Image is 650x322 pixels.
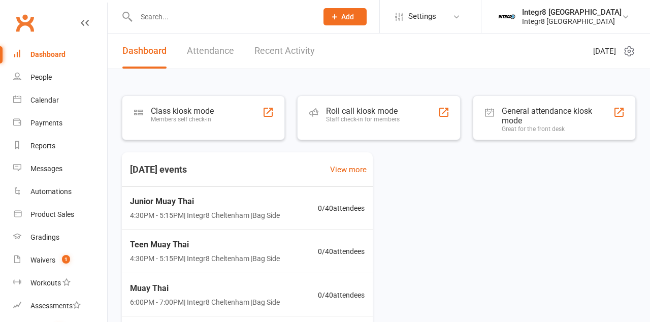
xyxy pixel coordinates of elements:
span: 1 [62,255,70,264]
a: Payments [13,112,107,135]
div: Calendar [30,96,59,104]
a: Workouts [13,272,107,295]
a: People [13,66,107,89]
input: Search... [133,10,310,24]
div: Members self check-in [151,116,214,123]
div: Great for the front desk [502,125,613,133]
span: Teen Muay Thai [130,238,280,251]
div: Payments [30,119,62,127]
a: Dashboard [13,43,107,66]
div: Messages [30,165,62,173]
div: People [30,73,52,81]
div: Class kiosk mode [151,106,214,116]
a: View more [330,164,367,176]
img: thumb_image1744271085.png [497,7,517,27]
div: Gradings [30,233,59,241]
div: Assessments [30,302,81,310]
div: Staff check-in for members [326,116,400,123]
a: Messages [13,157,107,180]
div: Reports [30,142,55,150]
div: Automations [30,187,72,196]
h3: [DATE] events [122,160,195,179]
a: Waivers 1 [13,249,107,272]
a: Recent Activity [254,34,315,69]
span: Add [341,13,354,21]
div: Waivers [30,256,55,264]
a: Product Sales [13,203,107,226]
a: Dashboard [122,34,167,69]
span: [DATE] [593,45,616,57]
a: Reports [13,135,107,157]
a: Clubworx [12,10,38,36]
a: Assessments [13,295,107,317]
span: Junior Muay Thai [130,195,280,208]
div: Product Sales [30,210,74,218]
div: Integr8 [GEOGRAPHIC_DATA] [522,8,622,17]
span: Muay Thai [130,281,280,295]
span: 0 / 40 attendees [318,246,365,257]
span: 6:00PM - 7:00PM | Integr8 Cheltenham | Bag Side [130,297,280,308]
div: Roll call kiosk mode [326,106,400,116]
span: 0 / 40 attendees [318,289,365,300]
a: Attendance [187,34,234,69]
div: Dashboard [30,50,66,58]
span: Settings [408,5,436,28]
a: Gradings [13,226,107,249]
span: 4:30PM - 5:15PM | Integr8 Cheltenham | Bag Side [130,210,280,221]
span: 4:30PM - 5:15PM | Integr8 Cheltenham | Bag Side [130,253,280,264]
div: General attendance kiosk mode [502,106,613,125]
a: Calendar [13,89,107,112]
button: Add [323,8,367,25]
span: 0 / 40 attendees [318,203,365,214]
div: Integr8 [GEOGRAPHIC_DATA] [522,17,622,26]
a: Automations [13,180,107,203]
div: Workouts [30,279,61,287]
